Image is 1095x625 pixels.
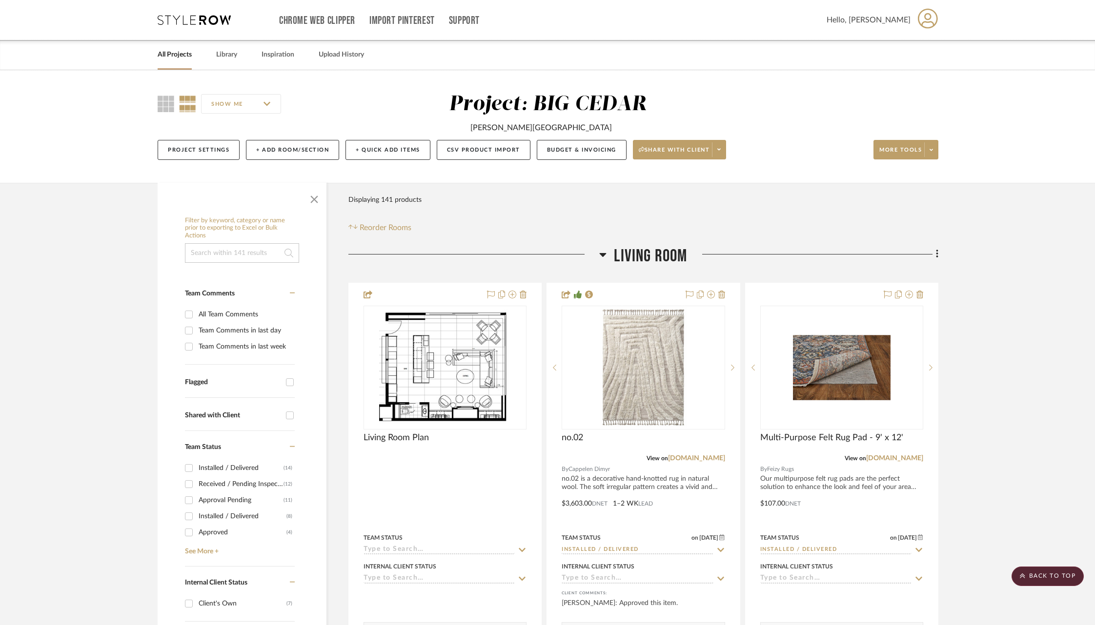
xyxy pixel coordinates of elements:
[647,455,668,461] span: View on
[364,562,436,571] div: Internal Client Status
[639,146,710,161] span: Share with client
[691,535,698,541] span: on
[185,411,281,420] div: Shared with Client
[879,146,922,161] span: More tools
[562,574,713,584] input: Type to Search…
[348,222,411,234] button: Reorder Rooms
[364,432,429,443] span: Living Room Plan
[199,476,284,492] div: Received / Pending Inspection
[379,307,511,429] img: Living Room Plan
[199,460,284,476] div: Installed / Delivered
[827,14,911,26] span: Hello, [PERSON_NAME]
[364,546,515,555] input: Type to Search…
[199,508,286,524] div: Installed / Delivered
[866,455,923,462] a: [DOMAIN_NAME]
[345,140,430,160] button: + Quick Add Items
[158,140,240,160] button: Project Settings
[262,48,294,61] a: Inspiration
[437,140,530,160] button: CSV Product Import
[767,465,794,474] span: Feizy Rugs
[668,455,725,462] a: [DOMAIN_NAME]
[562,598,725,618] div: [PERSON_NAME]: Approved this item.
[216,48,237,61] a: Library
[319,48,364,61] a: Upload History
[286,525,292,540] div: (4)
[582,307,704,429] img: no.02
[760,562,833,571] div: Internal Client Status
[199,596,286,611] div: Client's Own
[185,243,299,263] input: Search within 141 results
[449,17,480,25] a: Support
[1012,566,1084,586] scroll-to-top-button: BACK TO TOP
[364,574,515,584] input: Type to Search…
[562,465,568,474] span: By
[760,432,903,443] span: Multi-Purpose Felt Rug Pad - 9' x 12'
[760,465,767,474] span: By
[246,140,339,160] button: + Add Room/Section
[633,140,727,159] button: Share with client
[698,534,719,541] span: [DATE]
[568,465,610,474] span: Cappelen Dimyr
[158,48,192,61] a: All Projects
[199,339,292,354] div: Team Comments in last week
[286,508,292,524] div: (8)
[562,533,601,542] div: Team Status
[873,140,938,159] button: More tools
[185,290,235,297] span: Team Comments
[284,476,292,492] div: (12)
[537,140,627,160] button: Budget & Invoicing
[185,378,281,387] div: Flagged
[760,574,912,584] input: Type to Search…
[845,455,866,461] span: View on
[562,432,583,443] span: no.02
[760,546,912,555] input: Type to Search…
[614,246,687,267] span: Living Room
[449,94,647,115] div: Project: BIG CEDAR
[185,579,247,586] span: Internal Client Status
[562,562,634,571] div: Internal Client Status
[562,546,713,555] input: Type to Search…
[199,492,284,508] div: Approval Pending
[562,306,724,429] div: 0
[760,533,799,542] div: Team Status
[286,596,292,611] div: (7)
[348,190,422,210] div: Displaying 141 products
[185,444,221,450] span: Team Status
[793,307,891,429] img: Multi-Purpose Felt Rug Pad - 9' x 12'
[364,533,403,542] div: Team Status
[897,534,918,541] span: [DATE]
[369,17,435,25] a: Import Pinterest
[199,525,286,540] div: Approved
[199,307,292,322] div: All Team Comments
[890,535,897,541] span: on
[199,323,292,338] div: Team Comments in last day
[284,460,292,476] div: (14)
[182,540,295,556] a: See More +
[470,122,612,134] div: [PERSON_NAME][GEOGRAPHIC_DATA]
[279,17,355,25] a: Chrome Web Clipper
[360,222,411,234] span: Reorder Rooms
[185,217,299,240] h6: Filter by keyword, category or name prior to exporting to Excel or Bulk Actions
[284,492,292,508] div: (11)
[304,188,324,207] button: Close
